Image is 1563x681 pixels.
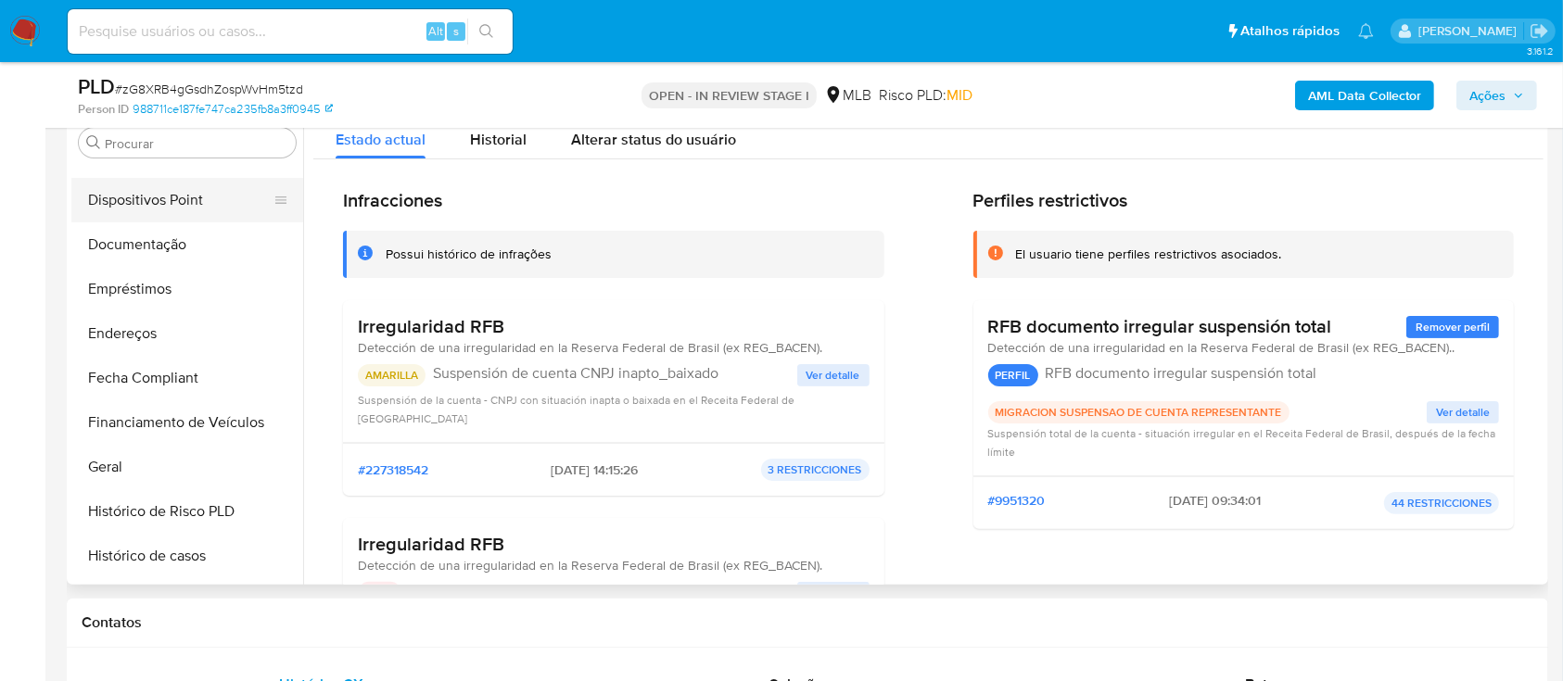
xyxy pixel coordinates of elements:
[1240,21,1340,41] span: Atalhos rápidos
[1308,81,1421,110] b: AML Data Collector
[71,534,303,578] button: Histórico de casos
[1358,23,1374,39] a: Notificações
[71,267,303,311] button: Empréstimos
[467,19,505,44] button: search-icon
[71,578,303,623] button: Histórico de conversas
[824,85,871,106] div: MLB
[453,22,459,40] span: s
[71,445,303,489] button: Geral
[78,101,129,118] b: Person ID
[71,356,303,400] button: Fecha Compliant
[642,82,817,108] p: OPEN - IN REVIEW STAGE I
[1456,81,1537,110] button: Ações
[71,489,303,534] button: Histórico de Risco PLD
[115,80,303,98] span: # zG8XRB4gGsdhZospWvHm5tzd
[428,22,443,40] span: Alt
[78,71,115,101] b: PLD
[105,135,288,152] input: Procurar
[71,400,303,445] button: Financiamento de Veículos
[1469,81,1506,110] span: Ações
[86,135,101,150] button: Procurar
[947,84,972,106] span: MID
[71,178,288,222] button: Dispositivos Point
[1527,44,1554,58] span: 3.161.2
[1295,81,1434,110] button: AML Data Collector
[879,85,972,106] span: Risco PLD:
[133,101,333,118] a: 988711ce187fe747ca235fb8a3ff0945
[71,222,303,267] button: Documentação
[68,19,513,44] input: Pesquise usuários ou casos...
[82,613,1533,632] h1: Contatos
[1530,21,1549,41] a: Sair
[1418,22,1523,40] p: laisa.felismino@mercadolivre.com
[71,311,303,356] button: Endereços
